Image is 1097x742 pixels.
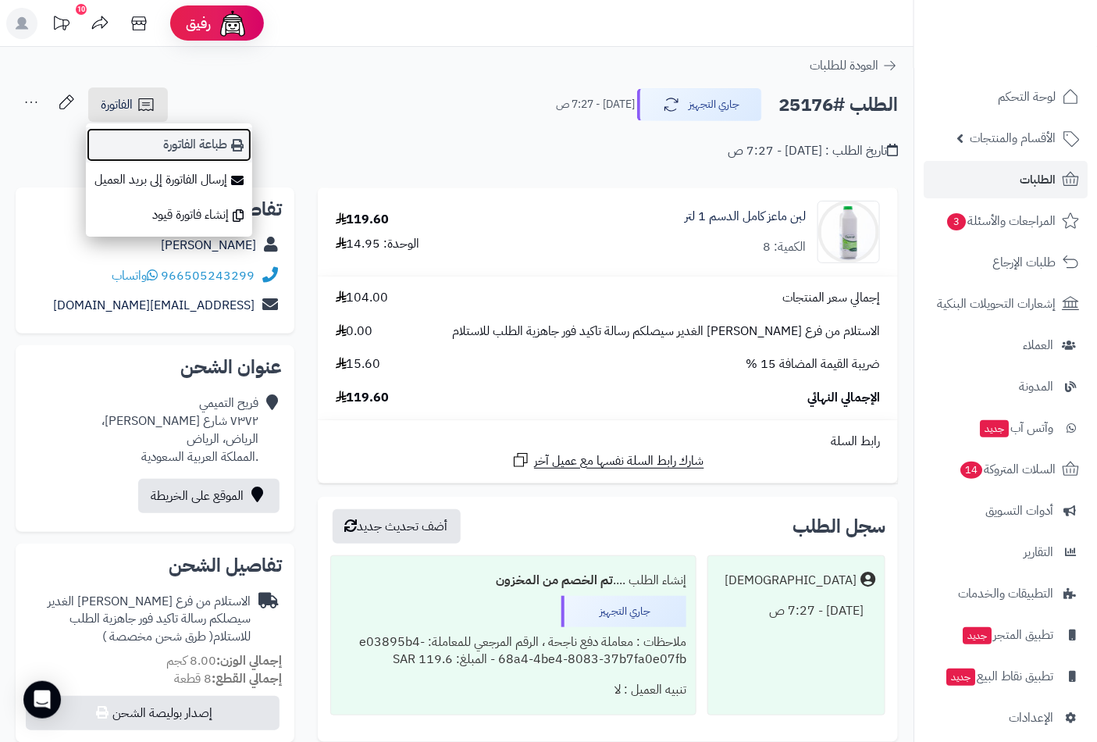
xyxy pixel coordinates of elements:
[924,78,1088,116] a: لوحة التحكم
[924,368,1088,405] a: المدونة
[792,517,885,536] h3: سجل الطلب
[963,627,992,644] span: جديد
[947,213,966,230] span: 3
[340,627,686,676] div: ملاحظات : معاملة دفع ناجحة ، الرقم المرجعي للمعاملة: e03895b4-68a4-4be4-8083-37b7fa0e07fb - المبل...
[340,675,686,705] div: تنبيه العميل : لا
[336,289,389,307] span: 104.00
[452,323,880,341] span: الاستلام من فرع [PERSON_NAME] الغدير سيصلكم رسالة تاكيد فور جاهزية الطلب للاستلام
[161,236,256,255] a: [PERSON_NAME]
[778,89,898,121] h2: الطلب #25176
[101,95,133,114] span: الفاتورة
[86,198,252,233] a: إنشاء فاتورة قيود
[102,394,258,466] div: فريح التميمي ٧٣٧٢ شارع [PERSON_NAME]، الرياض، الرياض .المملكة العربية السعودية
[336,323,373,341] span: 0.00
[166,651,282,670] small: 8.00 كجم
[985,500,1053,522] span: أدوات التسويق
[958,583,1053,605] span: التطبيقات والخدمات
[53,296,255,315] a: [EMAIL_ADDRESS][DOMAIN_NAME]
[86,162,252,198] a: إرسال الفاتورة إلى بريد العميل
[161,266,255,285] a: 966505243299
[496,571,613,590] b: تم الخصم من المخزون
[782,289,880,307] span: إجمالي سعر المنتجات
[746,355,880,373] span: ضريبة القيمة المضافة 15 %
[992,251,1056,273] span: طلبات الإرجاع
[978,417,1053,439] span: وآتس آب
[924,616,1088,654] a: تطبيق المتجرجديد
[810,56,898,75] a: العودة للطلبات
[718,596,875,626] div: [DATE] - 7:27 ص
[336,211,390,229] div: 119.60
[945,665,1053,687] span: تطبيق نقاط البيع
[725,572,857,590] div: [DEMOGRAPHIC_DATA]
[1024,541,1053,563] span: التقارير
[212,669,282,688] strong: إجمالي القطع:
[216,651,282,670] strong: إجمالي الوزن:
[1009,707,1053,729] span: الإعدادات
[924,202,1088,240] a: المراجعات والأسئلة3
[960,462,982,479] span: 14
[336,389,390,407] span: 119.60
[556,97,635,112] small: [DATE] - 7:27 ص
[924,161,1088,198] a: الطلبات
[217,8,248,39] img: ai-face.png
[998,86,1056,108] span: لوحة التحكم
[336,235,420,253] div: الوحدة: 14.95
[924,699,1088,737] a: الإعدادات
[924,533,1088,571] a: التقارير
[685,208,806,226] a: لبن ماعز كامل الدسم 1 لتر
[924,244,1088,281] a: طلبات الإرجاع
[946,669,975,686] span: جديد
[333,509,461,544] button: أضف تحديث جديد
[763,238,806,256] div: الكمية: 8
[340,565,686,596] div: إنشاء الطلب ....
[102,627,213,646] span: ( طرق شحن مخصصة )
[1019,376,1053,398] span: المدونة
[138,479,280,513] a: الموقع على الخريطة
[1020,169,1056,191] span: الطلبات
[924,492,1088,530] a: أدوات التسويق
[88,87,168,122] a: الفاتورة
[924,326,1088,364] a: العملاء
[728,142,898,160] div: تاريخ الطلب : [DATE] - 7:27 ص
[534,452,704,470] span: شارك رابط السلة نفسها مع عميل آخر
[511,451,704,470] a: شارك رابط السلة نفسها مع عميل آخر
[112,266,158,285] a: واتساب
[174,669,282,688] small: 8 قطعة
[561,596,686,627] div: جاري التجهيز
[818,201,879,263] img: 1692789289-28-90x90.jpg
[28,593,251,647] div: الاستلام من فرع [PERSON_NAME] الغدير سيصلكم رسالة تاكيد فور جاهزية الطلب للاستلام
[28,358,282,376] h2: عنوان الشحن
[324,433,892,451] div: رابط السلة
[637,88,762,121] button: جاري التجهيز
[23,681,61,719] div: Open Intercom Messenger
[946,210,1056,232] span: المراجعات والأسئلة
[28,556,282,575] h2: تفاصيل الشحن
[186,14,211,33] span: رفيق
[810,56,878,75] span: العودة للطلبات
[924,285,1088,323] a: إشعارات التحويلات البنكية
[86,127,252,162] a: طباعة الفاتورة
[924,575,1088,612] a: التطبيقات والخدمات
[76,4,87,15] div: 10
[28,200,282,219] h2: تفاصيل العميل
[26,696,280,730] button: إصدار بوليصة الشحن
[807,389,880,407] span: الإجمالي النهائي
[41,8,80,43] a: تحديثات المنصة
[1023,334,1053,356] span: العملاء
[961,624,1053,646] span: تطبيق المتجر
[980,420,1009,437] span: جديد
[924,409,1088,447] a: وآتس آبجديد
[937,293,1056,315] span: إشعارات التحويلات البنكية
[924,451,1088,488] a: السلات المتروكة14
[970,127,1056,149] span: الأقسام والمنتجات
[336,355,381,373] span: 15.60
[959,458,1056,480] span: السلات المتروكة
[924,658,1088,695] a: تطبيق نقاط البيعجديد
